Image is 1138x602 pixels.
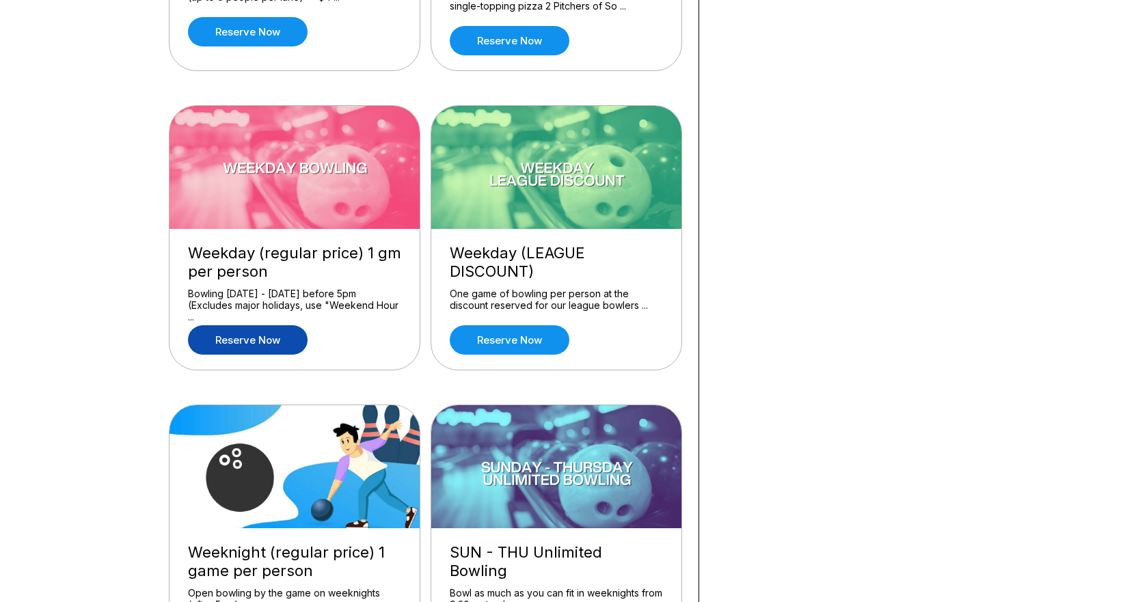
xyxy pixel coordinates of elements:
div: One game of bowling per person at the discount reserved for our league bowlers ... [450,288,663,312]
div: Weekday (regular price) 1 gm per person [188,244,401,281]
img: Weekday (regular price) 1 gm per person [170,106,421,229]
a: Reserve now [450,26,569,55]
a: Reserve now [450,325,569,355]
img: Weeknight (regular price) 1 game per person [170,405,421,528]
img: SUN - THU Unlimited Bowling [431,405,683,528]
div: Bowling [DATE] - [DATE] before 5pm (Excludes major holidays, use "Weekend Hour ... [188,288,401,312]
div: SUN - THU Unlimited Bowling [450,543,663,580]
img: Weekday (LEAGUE DISCOUNT) [431,106,683,229]
div: Weekday (LEAGUE DISCOUNT) [450,244,663,281]
a: Reserve now [188,325,308,355]
a: Reserve now [188,17,308,46]
div: Weeknight (regular price) 1 game per person [188,543,401,580]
